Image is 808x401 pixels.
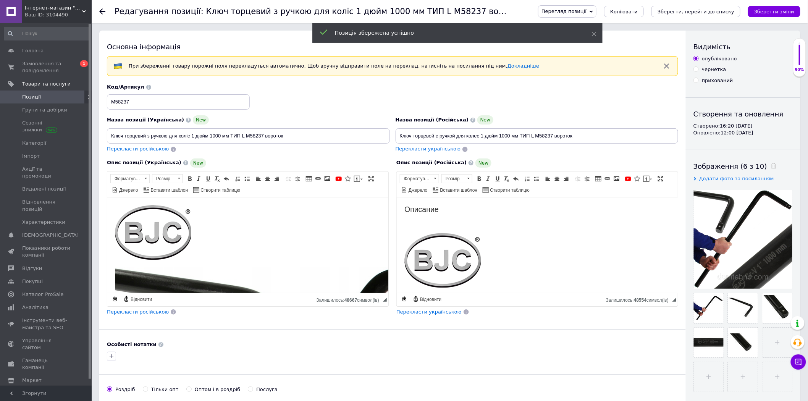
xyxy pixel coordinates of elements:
[344,175,352,183] a: Вставити іконку
[22,60,71,74] span: Замовлення та повідомлення
[702,66,726,73] div: чернетка
[400,295,409,303] a: Зробити резервну копію зараз
[400,186,429,194] a: Джерело
[793,67,806,73] div: 90%
[25,11,92,18] div: Ваш ID: 3104490
[142,186,189,194] a: Вставити шаблон
[396,309,462,315] span: Перекласти українською
[702,77,733,84] div: прихований
[493,175,502,183] a: Підкреслений (Ctrl+U)
[129,63,539,69] span: При збереженні товару порожні поля перекладуться автоматично. Щоб вручну відправити поле на перек...
[113,61,123,71] img: :flag-ua:
[234,175,242,183] a: Вставити/видалити нумерований список
[293,175,302,183] a: Збільшити відступ
[754,9,794,15] i: Зберегти зміни
[606,296,672,303] div: Кiлькiсть символiв
[396,146,461,152] span: Перекласти українською
[603,175,612,183] a: Вставити/Редагувати посилання (Ctrl+L)
[22,199,71,212] span: Відновлення позицій
[442,175,465,183] span: Розмір
[314,175,322,183] a: Вставити/Редагувати посилання (Ctrl+L)
[693,109,793,119] div: Створення та оновлення
[22,245,71,259] span: Показники роботи компанії
[672,298,676,302] span: Потягніть для зміни розмірів
[111,175,142,183] span: Форматування
[99,8,105,15] div: Повернутися назад
[25,5,82,11] span: Інтернет-магазин "DomTehno" ЗАВЖДИ НИЗЬКІ ЦІНИ
[693,42,793,52] div: Видимість
[107,160,181,165] span: Опис позиції (Українська)
[594,175,603,183] a: Таблиця
[396,117,469,123] span: Назва позиції (Російська)
[604,6,644,17] button: Копіювати
[22,153,40,160] span: Імпорт
[22,278,43,285] span: Покупці
[243,175,251,183] a: Вставити/видалити маркований список
[22,317,71,331] span: Інструменти веб-майстра та SEO
[512,175,520,183] a: Повернути (Ctrl+Z)
[507,63,539,69] a: Докладніше
[22,120,71,133] span: Сезонні знижки
[419,296,441,303] span: Відновити
[335,175,343,183] a: Додати відео з YouTube
[204,175,212,183] a: Підкреслений (Ctrl+U)
[22,291,63,298] span: Каталог ProSale
[482,186,531,194] a: Створити таблицю
[107,309,169,315] span: Перекласти російською
[4,27,90,40] input: Пошук
[544,175,552,183] a: По лівому краю
[115,386,135,393] div: Роздріб
[489,187,530,194] span: Створити таблицю
[475,175,483,183] a: Жирний (Ctrl+B)
[129,296,152,303] span: Відновити
[195,386,241,393] div: Оптом і в роздріб
[367,175,375,183] a: Максимізувати
[22,265,42,272] span: Відгуки
[193,115,209,125] span: New
[111,186,139,194] a: Джерело
[693,123,793,129] div: Створено: 16:20 [DATE]
[256,386,278,393] div: Послуга
[412,295,443,303] a: Відновити
[22,337,71,351] span: Управління сайтом
[397,197,678,293] iframe: Редактор, 8F803B28-D1D0-4B34-8B3E-4264F29CF646
[22,140,46,147] span: Категорії
[523,175,532,183] a: Вставити/видалити нумерований список
[477,115,493,125] span: New
[748,6,800,17] button: Зберегти зміни
[22,232,79,239] span: [DEMOGRAPHIC_DATA]
[195,175,203,183] a: Курсив (Ctrl+I)
[107,128,390,144] input: Наприклад, H&M жіноча сукня зелена 38 розмір вечірня максі з блискітками
[441,174,472,183] a: Розмір
[22,304,48,311] span: Аналітика
[612,175,621,183] a: Зображення
[152,174,183,183] a: Розмір
[651,6,740,17] button: Зберегти, перейти до списку
[642,175,653,183] a: Вставити повідомлення
[111,295,119,303] a: Зробити резервну копію зараз
[503,175,511,183] a: Видалити форматування
[432,186,479,194] a: Вставити шаблон
[475,158,491,168] span: New
[400,174,439,183] a: Форматування
[107,146,169,152] span: Перекласти російською
[791,354,806,370] button: Чат з покупцем
[439,187,478,194] span: Вставити шаблон
[400,175,431,183] span: Форматування
[107,341,157,347] b: Особисті нотатки
[186,175,194,183] a: Жирний (Ctrl+B)
[22,186,66,192] span: Видалені позиції
[22,81,71,87] span: Товари та послуги
[562,175,570,183] a: По правому краю
[22,357,71,371] span: Гаманець компанії
[383,298,387,302] span: Потягніть для зміни розмірів
[152,175,175,183] span: Розмір
[624,175,632,183] a: Додати відео з YouTube
[115,7,523,16] h1: Редагування позиції: Ключ торцевий з ручкою для коліс 1 дюйм 1000 мм ТИП L M58237 вороток
[199,187,240,194] span: Створити таблицю
[541,8,587,14] span: Перегляд позиції
[693,129,793,136] div: Оновлено: 12:00 [DATE]
[107,84,144,90] span: Код/Артикул
[484,175,493,183] a: Курсив (Ctrl+I)
[284,175,292,183] a: Зменшити відступ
